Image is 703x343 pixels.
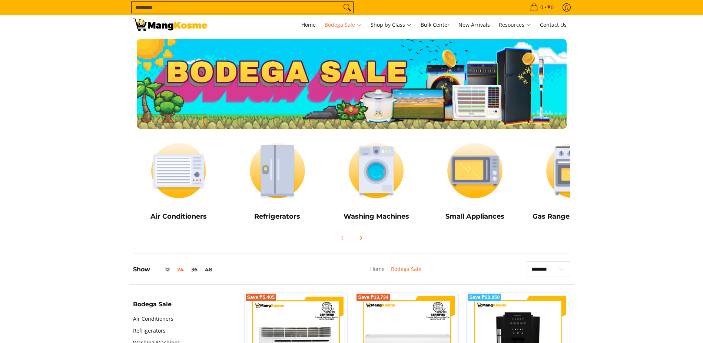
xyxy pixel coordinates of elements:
[133,212,225,221] h5: Air Conditioners
[133,136,225,226] a: Air Conditioners Air Conditioners
[546,5,555,10] span: ₱0
[325,20,362,30] span: Bodega Sale
[499,20,531,30] span: Resources
[469,295,500,300] span: Save ₱20,050
[133,19,207,31] img: Bodega Sale l Mang Kosme: Cost-Efficient &amp; Quality Home Appliances
[429,212,521,221] h5: Small Appliances
[367,15,415,35] a: Shop by Class
[335,230,351,246] button: Previous
[358,295,388,300] span: Save ₱13,734
[133,313,173,325] a: Air Conditioners
[528,136,620,205] img: Cookers
[331,136,422,205] img: Washing Machines
[133,266,216,273] h5: Show
[371,20,412,30] span: Shop by Class
[539,5,544,10] span: 0
[417,15,453,35] a: Bulk Center
[133,301,172,313] summary: Open
[232,136,323,205] img: Refrigerators
[458,21,490,28] span: New Arrivals
[133,136,225,205] img: Air Conditioners
[201,267,216,272] button: 48
[232,212,323,221] h5: Refrigerators
[495,15,535,35] a: Resources
[429,136,521,226] a: Small Appliances Small Appliances
[341,2,353,13] button: Search
[247,295,275,300] span: Save ₱5,405
[150,267,173,272] button: 12
[540,21,567,28] span: Contact Us
[301,21,316,28] span: Home
[528,212,620,221] h5: Gas Range and Cookers
[528,136,620,226] a: Cookers Gas Range and Cookers
[173,267,188,272] button: 24
[188,267,201,272] button: 36
[215,15,570,35] nav: Main Menu
[528,3,556,12] span: •
[321,15,365,35] a: Bodega Sale
[331,136,422,226] a: Washing Machines Washing Machines
[298,15,319,35] a: Home
[352,230,369,246] button: Next
[421,21,450,28] span: Bulk Center
[133,325,166,337] a: Refrigerators
[429,136,521,205] img: Small Appliances
[321,265,471,281] nav: Breadcrumbs
[370,265,385,272] a: Home
[133,301,172,307] span: Bodega Sale
[331,212,422,221] h5: Washing Machines
[391,265,421,272] a: Bodega Sale
[455,15,494,35] a: New Arrivals
[536,15,570,35] a: Contact Us
[232,136,323,226] a: Refrigerators Refrigerators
